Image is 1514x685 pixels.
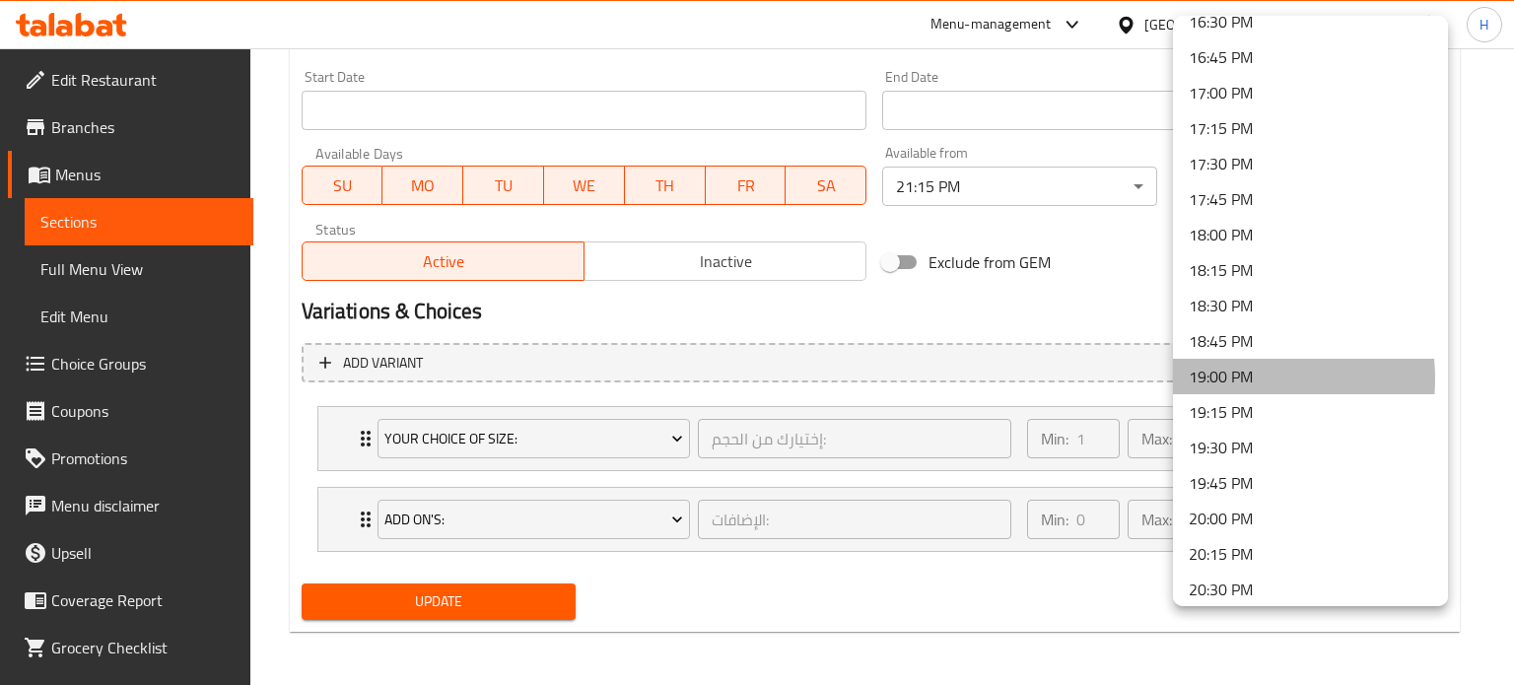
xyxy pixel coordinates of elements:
li: 18:00 PM [1173,217,1448,252]
li: 18:15 PM [1173,252,1448,288]
li: 19:45 PM [1173,465,1448,501]
li: 17:45 PM [1173,181,1448,217]
li: 19:30 PM [1173,430,1448,465]
li: 17:00 PM [1173,75,1448,110]
li: 19:00 PM [1173,359,1448,394]
li: 18:30 PM [1173,288,1448,323]
li: 20:15 PM [1173,536,1448,572]
li: 18:45 PM [1173,323,1448,359]
li: 20:30 PM [1173,572,1448,607]
li: 17:15 PM [1173,110,1448,146]
li: 19:15 PM [1173,394,1448,430]
li: 16:45 PM [1173,39,1448,75]
li: 16:30 PM [1173,4,1448,39]
li: 20:00 PM [1173,501,1448,536]
li: 17:30 PM [1173,146,1448,181]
